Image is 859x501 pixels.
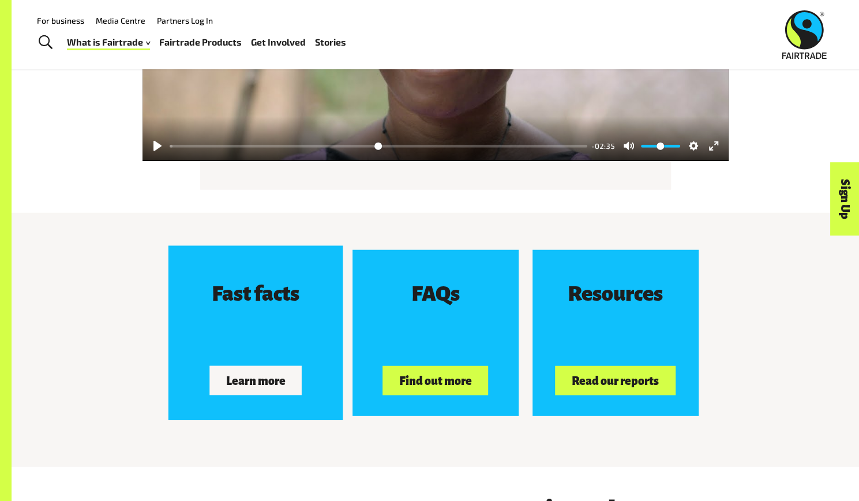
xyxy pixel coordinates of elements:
a: FAQs Find out more [352,250,519,416]
a: Resources Read our reports [532,250,699,416]
input: Volume [641,141,680,152]
a: Stories [315,34,346,51]
button: Play, Fairtrade empower farmers and workers [148,137,167,155]
h3: Resources [568,282,663,305]
a: Fast facts Learn more [168,246,342,420]
a: For business [37,16,84,25]
input: Seek [170,141,587,152]
h3: Fast facts [212,282,299,305]
a: Media Centre [96,16,145,25]
a: Fairtrade Products [159,34,242,51]
h3: FAQs [411,282,460,305]
button: Find out more [382,366,488,395]
a: Get Involved [251,34,306,51]
div: Current time [588,140,618,152]
img: Fairtrade Australia New Zealand logo [782,10,827,59]
button: Read our reports [555,366,675,395]
a: What is Fairtrade [67,34,150,51]
a: Toggle Search [31,28,59,57]
a: Partners Log In [157,16,213,25]
button: Learn more [209,366,302,395]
